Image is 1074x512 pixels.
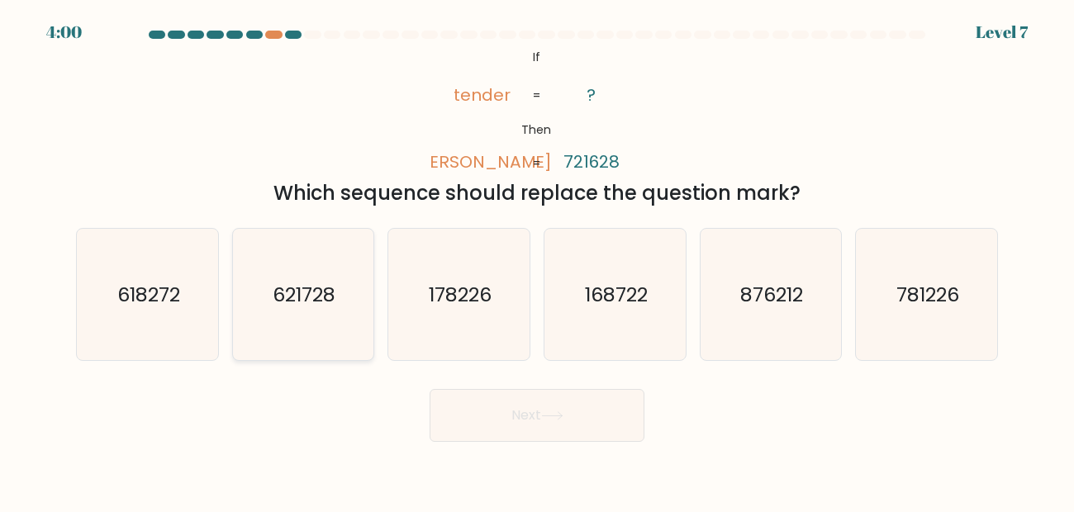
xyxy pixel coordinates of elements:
[429,280,492,307] text: 178226
[46,20,82,45] div: 4:00
[273,280,336,307] text: 621728
[86,178,988,208] div: Which sequence should replace the question mark?
[534,87,541,103] tspan: =
[585,280,648,307] text: 168722
[534,154,541,171] tspan: =
[431,45,643,175] svg: @import url('[URL][DOMAIN_NAME]);
[976,20,1028,45] div: Level 7
[522,121,552,138] tspan: Then
[741,280,804,307] text: 876212
[411,151,553,174] tspan: [PERSON_NAME]
[117,280,180,307] text: 618272
[563,151,620,174] tspan: 721628
[454,83,511,107] tspan: tender
[430,389,644,442] button: Next
[896,280,959,307] text: 781226
[534,49,541,65] tspan: If
[587,83,596,107] tspan: ?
